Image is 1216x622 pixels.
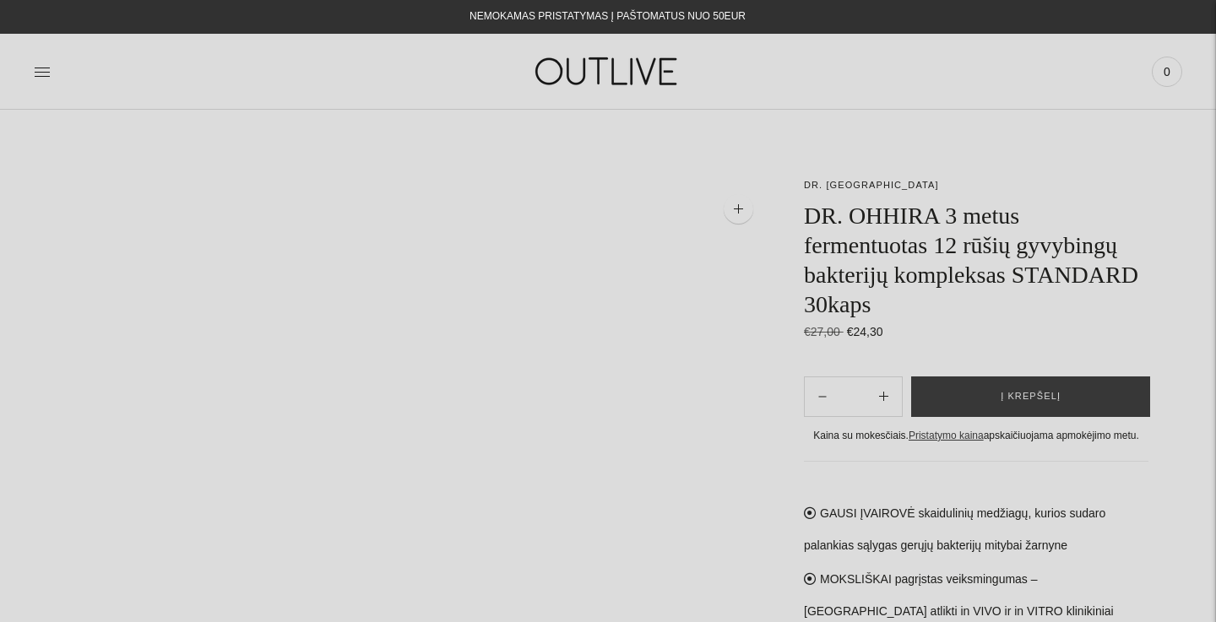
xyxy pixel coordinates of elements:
[866,376,902,417] button: Subtract product quantity
[1001,388,1061,405] span: Į krepšelį
[804,180,939,190] a: DR. [GEOGRAPHIC_DATA]
[1155,60,1179,84] span: 0
[805,376,840,417] button: Add product quantity
[911,376,1150,417] button: Į krepšelį
[470,7,746,27] div: NEMOKAMAS PRISTATYMAS Į PAŠTOMATUS NUO 50EUR
[840,384,866,408] input: Product quantity
[804,427,1148,445] div: Kaina su mokesčiais. apskaičiuojama apmokėjimo metu.
[847,325,883,338] span: €24,30
[804,325,844,338] s: €27,00
[909,430,984,441] a: Pristatymo kaina
[804,201,1148,319] h1: DR. OHHIRA 3 metus fermentuotas 12 rūšių gyvybingų bakterijų kompleksas STANDARD 30kaps
[502,42,714,100] img: OUTLIVE
[1152,53,1182,90] a: 0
